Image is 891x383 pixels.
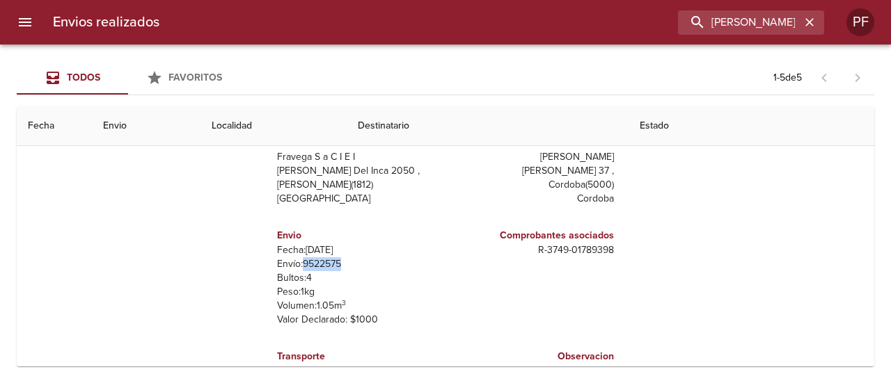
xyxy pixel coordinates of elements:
[451,150,614,164] p: [PERSON_NAME]
[277,313,440,327] p: Valor Declarado: $ 1000
[277,150,440,164] p: Fravega S a C I E I
[451,243,614,257] p: R - 3749 - 01789398
[451,228,614,243] h6: Comprobantes asociados
[17,106,92,146] th: Fecha
[629,106,874,146] th: Estado
[451,192,614,206] p: Cordoba
[67,72,100,83] span: Todos
[277,228,440,243] h6: Envio
[277,243,440,257] p: Fecha: [DATE]
[846,8,874,36] div: PF
[347,106,629,146] th: Destinatario
[773,71,802,85] p: 1 - 5 de 5
[17,61,239,95] div: Tabs Envios
[342,298,346,307] sup: 3
[8,6,42,39] button: menu
[277,271,440,285] p: Bultos: 4
[277,299,440,313] p: Volumen: 1.05 m
[92,106,201,146] th: Envio
[807,70,841,84] span: Pagina anterior
[53,11,159,33] h6: Envios realizados
[451,349,614,364] h6: Observacion
[277,285,440,299] p: Peso: 1 kg
[277,164,440,178] p: [PERSON_NAME] Del Inca 2050 ,
[277,349,440,364] h6: Transporte
[678,10,801,35] input: buscar
[451,164,614,178] p: [PERSON_NAME] 37 ,
[277,364,440,378] p: Transporte: Clicpaq
[200,106,346,146] th: Localidad
[277,178,440,192] p: [PERSON_NAME] ( 1812 )
[451,178,614,192] p: Cordoba ( 5000 )
[841,61,874,95] span: Pagina siguiente
[277,257,440,271] p: Envío: 9522575
[168,72,222,83] span: Favoritos
[277,192,440,206] p: [GEOGRAPHIC_DATA]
